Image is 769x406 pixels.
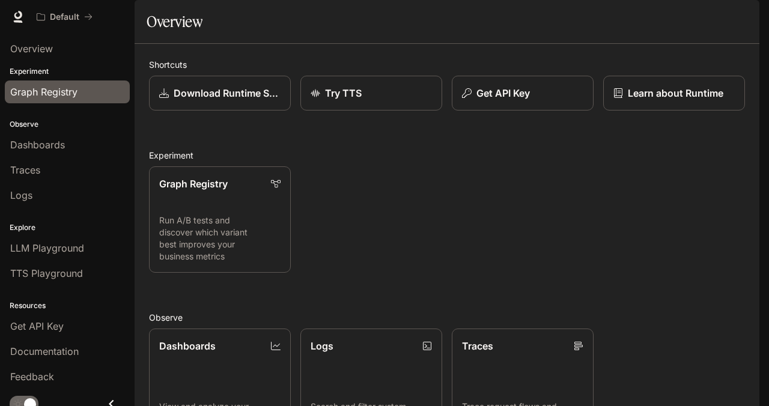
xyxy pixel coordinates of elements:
a: Learn about Runtime [603,76,745,111]
h2: Shortcuts [149,58,745,71]
h2: Experiment [149,149,745,162]
p: Learn about Runtime [628,86,723,100]
p: Default [50,12,79,22]
a: Download Runtime SDK [149,76,291,111]
p: Run A/B tests and discover which variant best improves your business metrics [159,214,281,262]
button: All workspaces [31,5,98,29]
a: Try TTS [300,76,442,111]
button: Get API Key [452,76,594,111]
h1: Overview [147,10,202,34]
p: Get API Key [476,86,530,100]
h2: Observe [149,311,745,324]
p: Try TTS [325,86,362,100]
p: Dashboards [159,339,216,353]
a: Graph RegistryRun A/B tests and discover which variant best improves your business metrics [149,166,291,273]
p: Download Runtime SDK [174,86,281,100]
p: Graph Registry [159,177,228,191]
p: Traces [462,339,493,353]
p: Logs [311,339,333,353]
